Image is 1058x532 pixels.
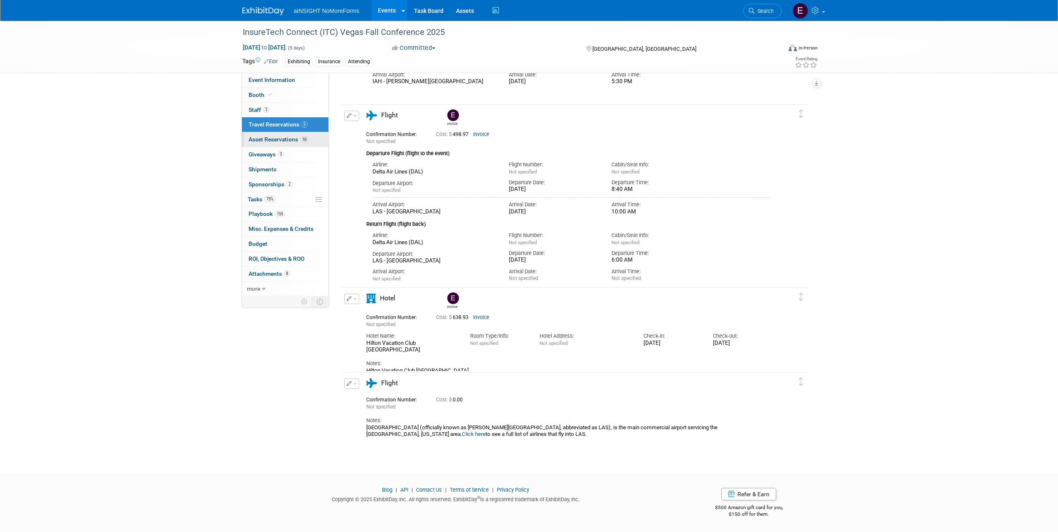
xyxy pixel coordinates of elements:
div: 8:40 AM [612,186,702,193]
span: Not specified [366,139,396,144]
div: Arrival Airport: [372,268,497,275]
div: 10:00 AM [612,208,702,215]
span: 0.00 [436,397,466,403]
div: Hilton Vacation Club [GEOGRAPHIC_DATA] [366,340,458,354]
div: Arrival Airport: [372,201,497,208]
span: Not specified [612,169,639,175]
div: Event Rating [795,57,817,61]
span: | [394,487,399,493]
span: 2 [286,181,293,187]
div: Arrival Date: [509,201,599,208]
span: Shipments [249,166,276,173]
div: Airline: [372,232,497,239]
div: Departure Flight (flight to the event) [366,145,770,158]
div: Arrival Airport: [372,71,497,79]
span: 638.93 [436,314,472,320]
div: Eric Guimond [447,121,458,126]
a: Attachments8 [242,267,328,281]
div: [DATE] [509,208,599,215]
div: Departure Airport: [372,250,497,258]
a: ROI, Objectives & ROO [242,252,328,266]
div: [DATE] [509,257,599,264]
div: Delta Air Lines (DAL) [372,239,497,246]
span: Sponsorships [249,181,293,188]
div: Departure Date: [509,179,599,186]
a: API [400,487,408,493]
span: Tasks [248,196,276,203]
span: Cost: $ [436,131,453,137]
span: ROI, Objectives & ROO [249,255,304,262]
a: Refer & Earn [721,488,776,500]
div: Departure Time: [612,179,702,186]
div: Arrival Date: [509,71,599,79]
div: Flight Number: [509,232,599,239]
div: Not specified [612,275,702,282]
span: 2 [263,106,269,113]
i: Click and drag to move item [799,293,803,301]
div: Check-in: [644,332,700,340]
span: Giveaways [249,151,284,158]
div: Exhibiting [285,57,313,66]
div: Departure Date: [509,250,599,257]
a: Giveaways3 [242,147,328,162]
td: Tags [242,57,278,67]
div: [DATE] [713,340,770,347]
span: Not specified [366,322,396,327]
a: Contact Us [416,487,442,493]
div: Arrival Time: [612,268,702,275]
div: 5:30 PM [612,78,702,85]
span: Staff [249,106,269,113]
div: 6:00 AM [612,257,702,264]
img: Eric Guimond [792,3,808,19]
span: 5 [301,121,308,128]
i: Click and drag to move item [799,378,803,386]
div: [DATE] [509,186,599,193]
i: Booth reservation complete [268,92,272,97]
div: Return Flight (flight back) [366,215,770,228]
span: Travel Reservations [249,121,308,128]
span: to [260,44,268,51]
span: Not specified [366,404,396,410]
span: aINSIGHT NoMoreForms [294,7,360,14]
a: Invoice [473,131,489,137]
div: Confirmation Number: [366,129,424,138]
span: 3 [278,151,284,157]
i: Hotel [366,294,376,303]
div: InsureTech Connect (ITC) Vegas Fall Conference 2025 [240,25,769,40]
span: 498.97 [436,131,472,137]
span: Cost: $ [436,314,453,320]
div: Not specified [509,275,599,282]
div: Departure Airport: [372,180,497,187]
div: Insurance [316,57,343,66]
div: Eric Guimond [445,292,460,309]
td: Toggle Event Tabs [311,296,328,307]
div: Cabin/Seat Info: [612,161,702,168]
span: | [409,487,415,493]
span: Hotel [380,294,395,302]
span: Attachments [249,270,290,277]
div: Arrival Date: [509,268,599,275]
div: Hotel Address: [540,332,631,340]
a: Search [743,4,782,18]
span: Cost: $ [436,397,453,403]
div: Room Type/Info: [470,332,527,340]
a: Event Information [242,73,328,87]
img: Eric Guimond [447,292,459,304]
a: Booth [242,88,328,102]
span: 10 [300,136,308,143]
span: Not specified [470,340,498,346]
span: (5 days) [287,45,305,51]
sup: ® [477,495,480,500]
span: Misc. Expenses & Credits [249,225,313,232]
div: Attending [345,57,372,66]
div: Departure Time: [612,250,702,257]
div: [DATE] [509,78,599,85]
a: Shipments [242,162,328,177]
div: In-Person [798,45,818,51]
div: Event Format [732,43,818,56]
span: Playbook [249,210,285,217]
div: Confirmation Number: [366,394,424,403]
div: Eric Guimond [447,304,458,309]
span: 155 [275,211,285,217]
div: [GEOGRAPHIC_DATA] (officially known as [PERSON_NAME][GEOGRAPHIC_DATA], abbreviated as LAS), is th... [366,424,770,438]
